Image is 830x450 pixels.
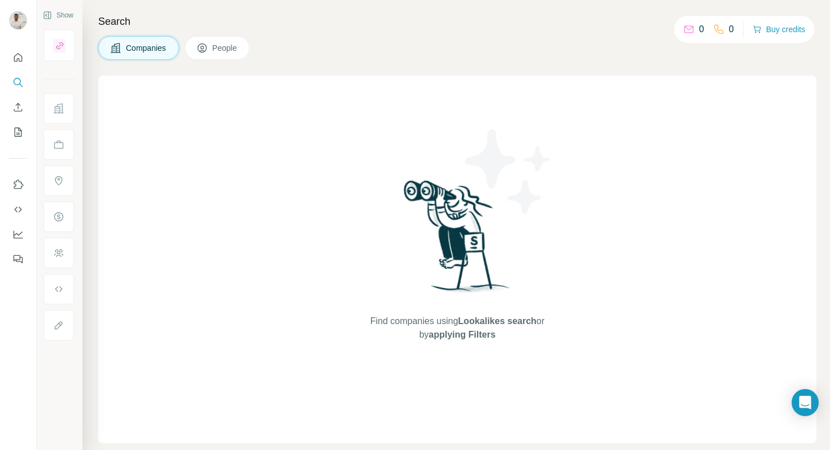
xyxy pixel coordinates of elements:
button: Use Surfe on LinkedIn [9,174,27,195]
span: applying Filters [429,330,495,339]
button: Show [35,7,81,24]
h4: Search [98,14,816,29]
button: Feedback [9,249,27,269]
button: Dashboard [9,224,27,244]
button: Quick start [9,47,27,68]
img: Surfe Illustration - Woman searching with binoculars [399,177,516,303]
img: Surfe Illustration - Stars [457,121,559,222]
div: Open Intercom Messenger [792,389,819,416]
button: Use Surfe API [9,199,27,220]
img: Avatar [9,11,27,29]
p: 0 [729,23,734,36]
button: Enrich CSV [9,97,27,117]
span: Lookalikes search [458,316,536,326]
span: Companies [126,42,167,54]
button: Search [9,72,27,93]
span: People [212,42,238,54]
p: 0 [699,23,704,36]
button: Buy credits [753,21,805,37]
button: My lists [9,122,27,142]
span: Find companies using or by [367,314,548,342]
